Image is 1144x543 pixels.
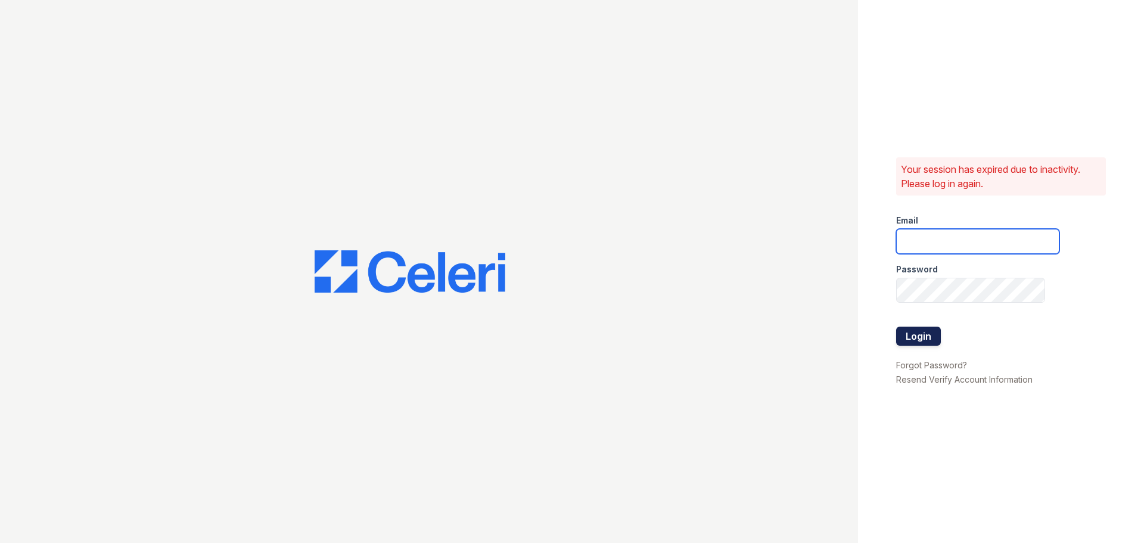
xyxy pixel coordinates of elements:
label: Password [896,263,938,275]
label: Email [896,215,918,226]
a: Resend Verify Account Information [896,374,1033,384]
p: Your session has expired due to inactivity. Please log in again. [901,162,1101,191]
a: Forgot Password? [896,360,967,370]
img: CE_Logo_Blue-a8612792a0a2168367f1c8372b55b34899dd931a85d93a1a3d3e32e68fde9ad4.png [315,250,505,293]
button: Login [896,327,941,346]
